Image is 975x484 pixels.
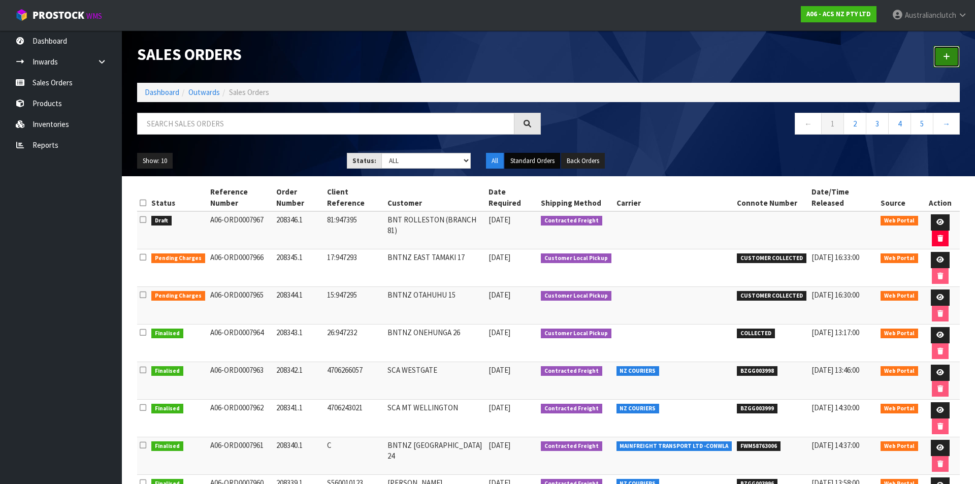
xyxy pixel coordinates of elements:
span: [DATE] [489,290,510,300]
span: Contracted Freight [541,404,602,414]
td: A06-ORD0007963 [208,362,274,400]
span: Pending Charges [151,253,205,264]
span: NZ COURIERS [616,366,660,376]
a: 2 [843,113,866,135]
span: [DATE] 13:46:00 [811,365,859,375]
img: cube-alt.png [15,9,28,21]
th: Client Reference [324,184,385,211]
td: BNTNZ [GEOGRAPHIC_DATA] 24 [385,437,486,475]
span: COLLECTED [737,329,775,339]
span: [DATE] 16:30:00 [811,290,859,300]
button: Show: 10 [137,153,173,169]
td: 26:947232 [324,325,385,362]
span: Contracted Freight [541,216,602,226]
a: → [933,113,960,135]
td: 208343.1 [274,325,324,362]
span: Web Portal [881,253,918,264]
span: Finalised [151,329,183,339]
th: Action [921,184,960,211]
td: BNTNZ EAST TAMAKI 17 [385,249,486,287]
span: Web Portal [881,366,918,376]
span: [DATE] 14:30:00 [811,403,859,412]
span: Web Portal [881,404,918,414]
th: Source [878,184,921,211]
td: 208341.1 [274,400,324,437]
strong: Status: [352,156,376,165]
span: [DATE] 14:37:00 [811,440,859,450]
span: Customer Local Pickup [541,291,611,301]
a: 5 [911,113,933,135]
td: 208346.1 [274,211,324,249]
span: CUSTOMER COLLECTED [737,253,806,264]
td: 15:947295 [324,287,385,325]
a: Outwards [188,87,220,97]
span: Web Portal [881,216,918,226]
td: 208344.1 [274,287,324,325]
td: BNTNZ ONEHUNGA 26 [385,325,486,362]
span: Finalised [151,441,183,451]
th: Customer [385,184,486,211]
td: BNT ROLLESTON (BRANCH 81) [385,211,486,249]
span: CUSTOMER COLLECTED [737,291,806,301]
button: All [486,153,504,169]
th: Order Number [274,184,324,211]
span: BZGG003999 [737,404,777,414]
span: Finalised [151,404,183,414]
span: Pending Charges [151,291,205,301]
th: Carrier [614,184,735,211]
th: Date/Time Released [809,184,879,211]
span: [DATE] [489,403,510,412]
td: 17:947293 [324,249,385,287]
small: WMS [86,11,102,21]
span: Finalised [151,366,183,376]
td: 208342.1 [274,362,324,400]
td: 81:947395 [324,211,385,249]
td: A06-ORD0007966 [208,249,274,287]
span: Web Portal [881,291,918,301]
th: Shipping Method [538,184,614,211]
th: Connote Number [734,184,809,211]
span: Sales Orders [229,87,269,97]
span: NZ COURIERS [616,404,660,414]
span: [DATE] [489,365,510,375]
button: Back Orders [561,153,605,169]
td: SCA WESTGATE [385,362,486,400]
td: C [324,437,385,475]
a: 1 [821,113,844,135]
button: Standard Orders [505,153,560,169]
span: Customer Local Pickup [541,329,611,339]
span: [DATE] [489,440,510,450]
input: Search sales orders [137,113,514,135]
td: SCA MT WELLINGTON [385,400,486,437]
td: A06-ORD0007967 [208,211,274,249]
span: [DATE] [489,328,510,337]
td: A06-ORD0007965 [208,287,274,325]
span: [DATE] 16:33:00 [811,252,859,262]
td: A06-ORD0007962 [208,400,274,437]
td: A06-ORD0007961 [208,437,274,475]
td: 4706266057 [324,362,385,400]
h1: Sales Orders [137,46,541,63]
a: Dashboard [145,87,179,97]
a: 3 [866,113,889,135]
a: 4 [888,113,911,135]
span: [DATE] 13:17:00 [811,328,859,337]
strong: A06 - ACS NZ PTY LTD [806,10,871,18]
span: Customer Local Pickup [541,253,611,264]
nav: Page navigation [556,113,960,138]
span: Web Portal [881,329,918,339]
span: Contracted Freight [541,441,602,451]
td: 208345.1 [274,249,324,287]
td: BNTNZ OTAHUHU 15 [385,287,486,325]
a: ← [795,113,822,135]
th: Reference Number [208,184,274,211]
span: FWM58763006 [737,441,781,451]
th: Status [149,184,208,211]
span: BZGG003998 [737,366,777,376]
span: MAINFREIGHT TRANSPORT LTD -CONWLA [616,441,732,451]
span: [DATE] [489,215,510,224]
span: Web Portal [881,441,918,451]
span: [DATE] [489,252,510,262]
td: A06-ORD0007964 [208,325,274,362]
span: Contracted Freight [541,366,602,376]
